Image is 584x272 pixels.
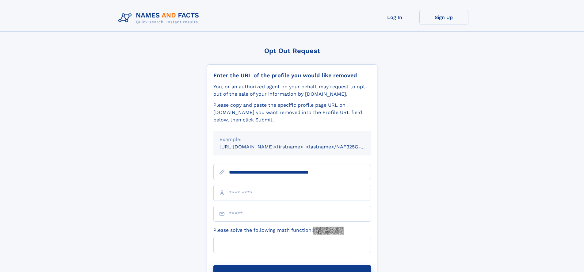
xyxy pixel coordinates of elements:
div: Please copy and paste the specific profile page URL on [DOMAIN_NAME] you want removed into the Pr... [213,102,371,124]
label: Please solve the following math function: [213,227,344,235]
img: Logo Names and Facts [116,10,204,26]
a: Log In [370,10,419,25]
a: Sign Up [419,10,468,25]
small: [URL][DOMAIN_NAME]<firstname>_<lastname>/NAF325G-xxxxxxxx [219,144,383,150]
div: Enter the URL of the profile you would like removed [213,72,371,79]
div: Opt Out Request [207,47,377,55]
div: You, or an authorized agent on your behalf, may request to opt-out of the sale of your informatio... [213,83,371,98]
div: Example: [219,136,365,143]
